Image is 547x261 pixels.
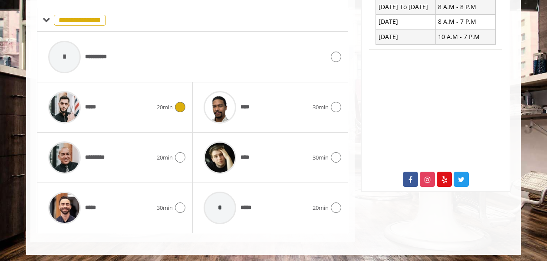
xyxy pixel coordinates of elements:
[157,103,173,112] span: 20min
[376,14,436,29] td: [DATE]
[313,203,329,212] span: 20min
[313,103,329,112] span: 30min
[157,203,173,212] span: 30min
[376,29,436,44] td: [DATE]
[435,29,495,44] td: 10 A.M - 7 P.M
[157,153,173,162] span: 20min
[435,14,495,29] td: 8 A.M - 7 P.M
[313,153,329,162] span: 30min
